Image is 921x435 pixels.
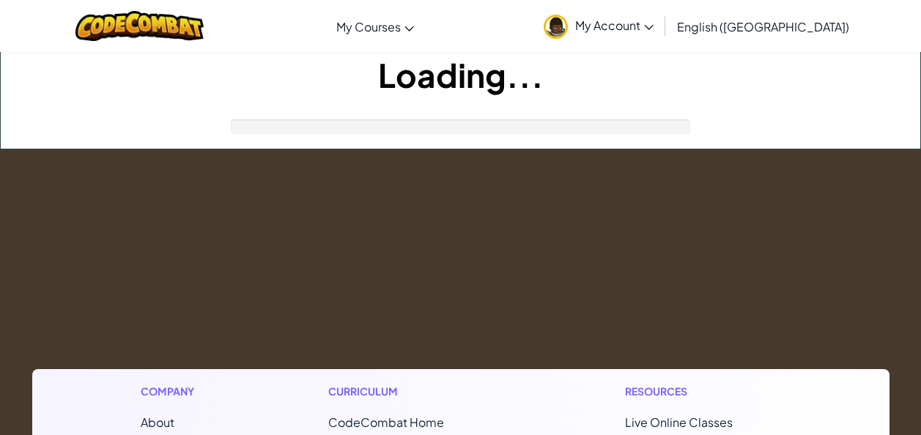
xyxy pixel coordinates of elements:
span: My Account [575,18,654,33]
span: English ([GEOGRAPHIC_DATA]) [677,19,849,34]
h1: Resources [625,384,781,399]
a: My Courses [329,7,421,46]
h1: Company [141,384,209,399]
span: My Courses [336,19,401,34]
img: avatar [544,15,568,39]
h1: Loading... [1,52,920,97]
h1: Curriculum [328,384,506,399]
a: About [141,414,174,430]
a: My Account [536,3,661,49]
a: Live Online Classes [625,414,733,430]
a: English ([GEOGRAPHIC_DATA]) [670,7,857,46]
img: CodeCombat logo [75,11,204,41]
span: CodeCombat Home [328,414,444,430]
